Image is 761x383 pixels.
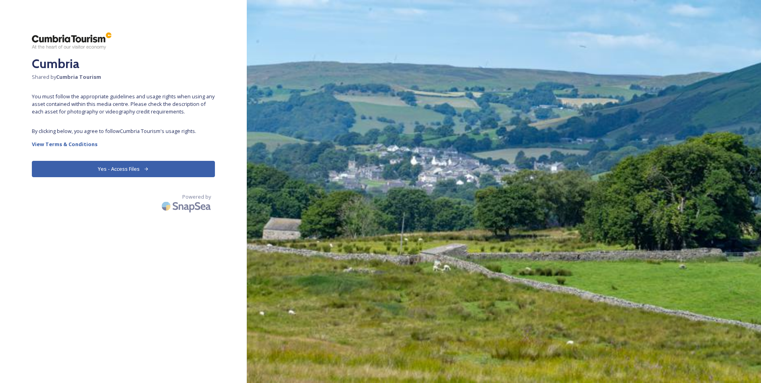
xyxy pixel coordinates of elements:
img: SnapSea Logo [159,197,215,215]
span: By clicking below, you agree to follow Cumbria Tourism 's usage rights. [32,127,215,135]
strong: View Terms & Conditions [32,141,98,148]
a: View Terms & Conditions [32,139,215,149]
strong: Cumbria Tourism [56,73,101,80]
h2: Cumbria [32,54,215,73]
button: Yes - Access Files [32,161,215,177]
span: You must follow the appropriate guidelines and usage rights when using any asset contained within... [32,93,215,116]
span: Shared by [32,73,215,81]
img: ct_logo.png [32,32,111,50]
span: Powered by [182,193,211,201]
